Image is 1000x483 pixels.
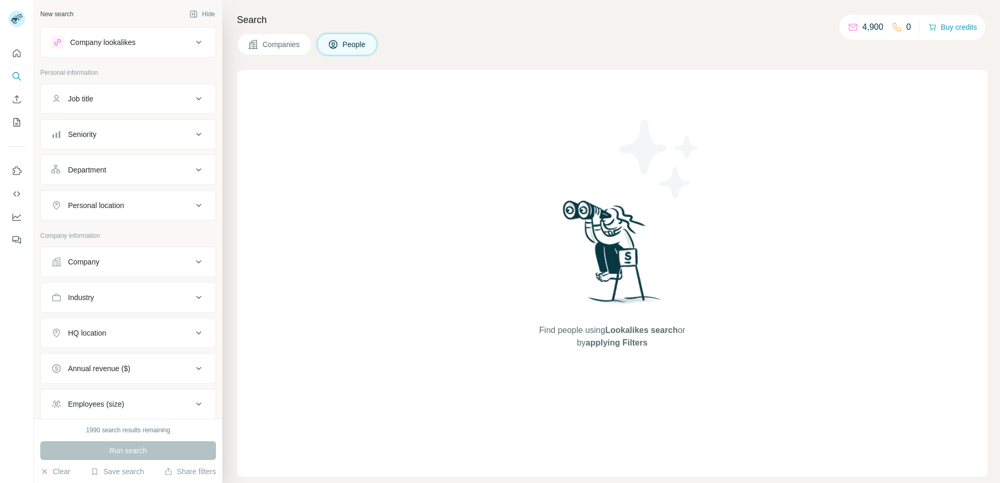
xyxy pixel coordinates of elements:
[41,392,215,417] button: Employees (size)
[612,112,707,206] img: Surfe Illustration - Stars
[40,9,73,19] div: New search
[68,200,124,211] div: Personal location
[182,6,222,22] button: Hide
[41,320,215,346] button: HQ location
[8,162,25,180] button: Use Surfe on LinkedIn
[528,324,696,349] span: Find people using or by
[68,129,96,140] div: Seniority
[8,44,25,63] button: Quick start
[41,30,215,55] button: Company lookalikes
[90,466,144,477] button: Save search
[263,39,301,50] span: Companies
[68,328,106,338] div: HQ location
[68,363,130,374] div: Annual revenue ($)
[41,86,215,111] button: Job title
[928,20,977,34] button: Buy credits
[68,257,99,267] div: Company
[41,193,215,218] button: Personal location
[41,356,215,381] button: Annual revenue ($)
[8,185,25,203] button: Use Surfe API
[237,13,987,27] h4: Search
[86,425,171,435] div: 1990 search results remaining
[862,21,883,33] p: 4,900
[605,326,678,335] span: Lookalikes search
[8,208,25,226] button: Dashboard
[68,399,124,409] div: Employees (size)
[343,39,367,50] span: People
[906,21,911,33] p: 0
[40,466,70,477] button: Clear
[558,198,667,314] img: Surfe Illustration - Woman searching with binoculars
[41,157,215,182] button: Department
[40,68,216,77] p: Personal information
[68,292,94,303] div: Industry
[8,113,25,132] button: My lists
[40,231,216,240] p: Company information
[68,165,106,175] div: Department
[41,285,215,310] button: Industry
[164,466,216,477] button: Share filters
[8,90,25,109] button: Enrich CSV
[8,67,25,86] button: Search
[8,231,25,249] button: Feedback
[70,37,135,48] div: Company lookalikes
[41,122,215,147] button: Seniority
[68,94,93,104] div: Job title
[586,338,647,347] span: applying Filters
[41,249,215,274] button: Company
